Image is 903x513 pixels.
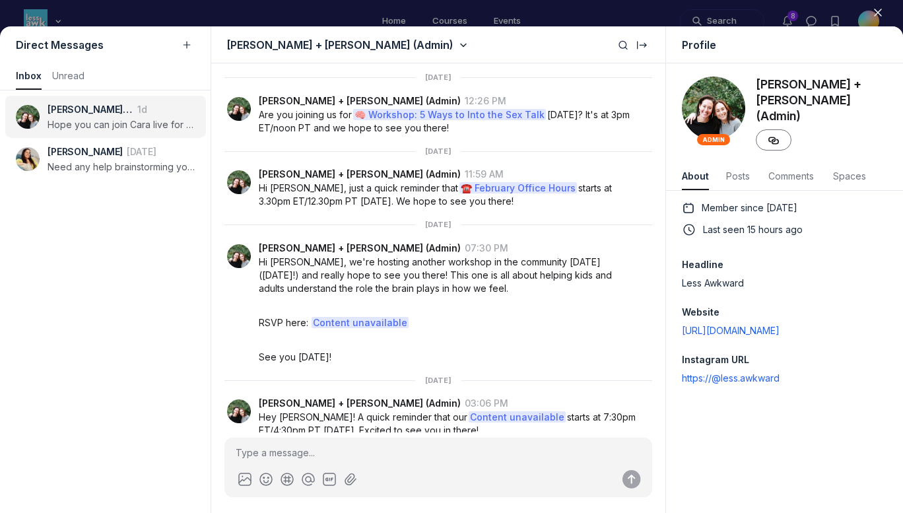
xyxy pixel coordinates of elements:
[48,145,123,158] p: [PERSON_NAME]
[52,63,86,90] button: Unread
[16,69,42,83] span: Inbox
[341,470,360,489] button: Attach files
[259,316,639,329] p: RSVP here:
[682,258,723,271] span: Headline
[682,170,709,183] span: About
[299,470,318,489] button: Add mention
[227,38,453,51] h1: [PERSON_NAME] + [PERSON_NAME] (Admin)
[832,164,867,190] button: Spaces
[682,38,716,51] h2: Profile
[259,397,461,410] button: [PERSON_NAME] + [PERSON_NAME] (Admin)
[615,37,631,53] button: Search messages
[227,399,251,423] button: Open Cara + Vanessa (Admin)'s profile
[320,470,339,489] button: Add GIF
[465,397,508,410] button: 03:06 PM
[766,164,816,190] button: Comments
[415,69,461,86] span: [DATE]
[459,182,577,193] span: ☎️ February Office Hours
[259,351,639,364] p: See you [DATE]!
[5,138,206,180] button: [PERSON_NAME][DATE]Need any help brainstorming your intro? Or navigating anything in the new spaces?
[259,168,461,181] button: [PERSON_NAME] + [PERSON_NAME] (Admin)
[766,170,816,183] span: Comments
[682,306,719,319] span: Website
[127,146,156,157] time: [DATE]
[415,143,461,160] span: [DATE]
[682,277,744,290] span: Less Awkward
[5,96,206,137] button: [PERSON_NAME] + [PERSON_NAME] (Admin)1dHope you can join Cara live for summer Office Hours [DATE]...
[48,118,195,131] p: Hope you can join Cara live for summer Office Hours [DATE]! RSVP here.And If you can’t join live,...
[259,182,639,208] p: Hi [PERSON_NAME], just a quick reminder that starts at 3.30pm ET/12.30pm PT [DATE]. We hope to se...
[622,470,641,489] button: Send message
[227,97,251,121] button: Open Cara + Vanessa (Admin)'s profile
[259,94,461,108] button: [PERSON_NAME] + [PERSON_NAME] (Admin)
[312,317,409,328] span: Content unavailable
[682,372,780,384] a: https://@less.awkward
[48,103,133,116] p: [PERSON_NAME] + [PERSON_NAME] (Admin)
[415,216,461,234] span: [DATE]
[725,170,751,183] span: Posts
[415,372,461,390] span: [DATE]
[703,223,803,236] p: Last seen 15 hours ago
[756,77,887,124] h3: [PERSON_NAME] + [PERSON_NAME] (Admin)
[756,129,791,151] button: Copy link to profile
[725,164,751,190] button: Posts
[259,242,461,255] button: [PERSON_NAME] + [PERSON_NAME] (Admin)
[278,470,296,489] button: Link to a post, event, lesson, or space
[682,164,709,190] button: About
[697,134,730,146] div: Admin
[16,63,42,90] button: Inbox
[353,109,546,120] span: 🧠 Workshop: 5 Ways to Into the Sex Talk
[636,38,650,53] button: Collapse the railbar
[682,353,749,366] span: Instagram URL
[48,160,195,174] p: Need any help brainstorming your intro? Or navigating anything in the new spaces?
[636,40,650,53] svg: Collapse the railbar
[259,256,639,295] p: Hi [PERSON_NAME], we're hosting another workshop in the community [DATE] ([DATE]!) and really hop...
[257,470,275,489] button: Add image
[465,94,506,108] button: 12:26 PM
[16,38,104,51] span: Direct Messages
[227,36,470,54] button: [PERSON_NAME] + [PERSON_NAME] (Admin)
[227,244,251,268] button: Open Cara + Vanessa (Admin)'s profile
[465,168,504,181] button: 11:59 AM
[465,242,508,255] button: 07:30 PM
[259,108,639,135] p: Are you joining us for [DATE]? It's at 3pm ET/noon PT and we hope to see you there!
[137,104,147,115] time: 1d
[832,170,867,183] span: Spaces
[259,411,639,437] p: Hey [PERSON_NAME]! A quick reminder that our starts at 7:30pm ET/4:30pm PT [DATE]. Excited to see...
[227,170,251,194] button: Open Cara + Vanessa (Admin)'s profile
[682,325,780,336] a: [URL][DOMAIN_NAME]
[702,201,797,215] p: Member since [DATE]
[469,411,566,423] span: Content unavailable
[179,37,195,53] button: New message
[236,470,254,489] button: Add image
[52,69,86,83] div: Unread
